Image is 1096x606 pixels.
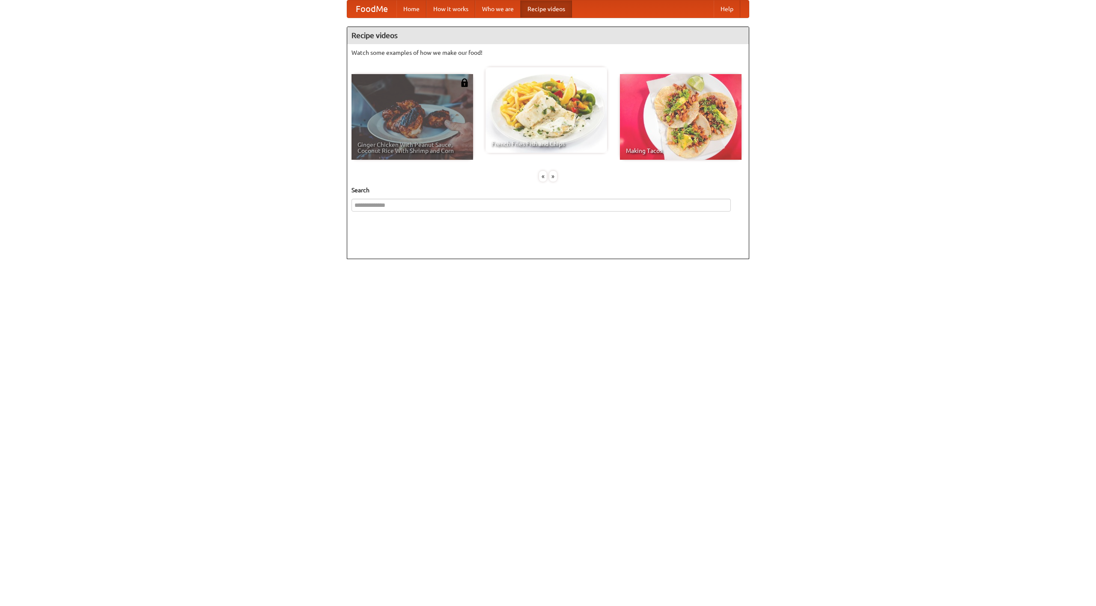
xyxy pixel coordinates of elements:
a: Home [396,0,426,18]
h5: Search [351,186,745,194]
a: Making Tacos [620,74,742,160]
a: Recipe videos [521,0,572,18]
div: » [549,171,557,182]
span: Making Tacos [626,148,736,154]
a: French Fries Fish and Chips [485,67,607,153]
span: French Fries Fish and Chips [491,141,601,147]
a: Who we are [475,0,521,18]
div: « [539,171,547,182]
a: How it works [426,0,475,18]
img: 483408.png [460,78,469,87]
a: FoodMe [347,0,396,18]
h4: Recipe videos [347,27,749,44]
a: Help [714,0,740,18]
p: Watch some examples of how we make our food! [351,48,745,57]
